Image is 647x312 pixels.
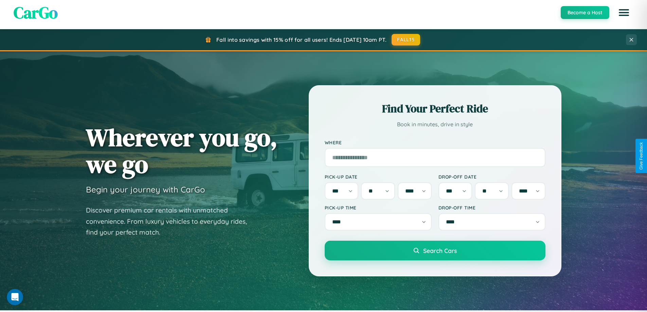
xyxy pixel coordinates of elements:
h1: Wherever you go, we go [86,124,277,178]
h3: Begin your journey with CarGo [86,184,205,195]
h2: Find Your Perfect Ride [325,101,545,116]
p: Discover premium car rentals with unmatched convenience. From luxury vehicles to everyday rides, ... [86,205,256,238]
label: Drop-off Time [438,205,545,210]
span: CarGo [14,1,58,24]
div: Give Feedback [639,142,644,170]
label: Pick-up Time [325,205,432,210]
button: Open menu [614,3,633,22]
button: FALL15 [392,34,420,45]
button: Search Cars [325,241,545,260]
label: Where [325,140,545,145]
span: Search Cars [423,247,457,254]
iframe: Intercom live chat [7,289,23,305]
label: Drop-off Date [438,174,545,180]
p: Book in minutes, drive in style [325,120,545,129]
label: Pick-up Date [325,174,432,180]
span: Fall into savings with 15% off for all users! Ends [DATE] 10am PT. [216,36,387,43]
button: Become a Host [561,6,609,19]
